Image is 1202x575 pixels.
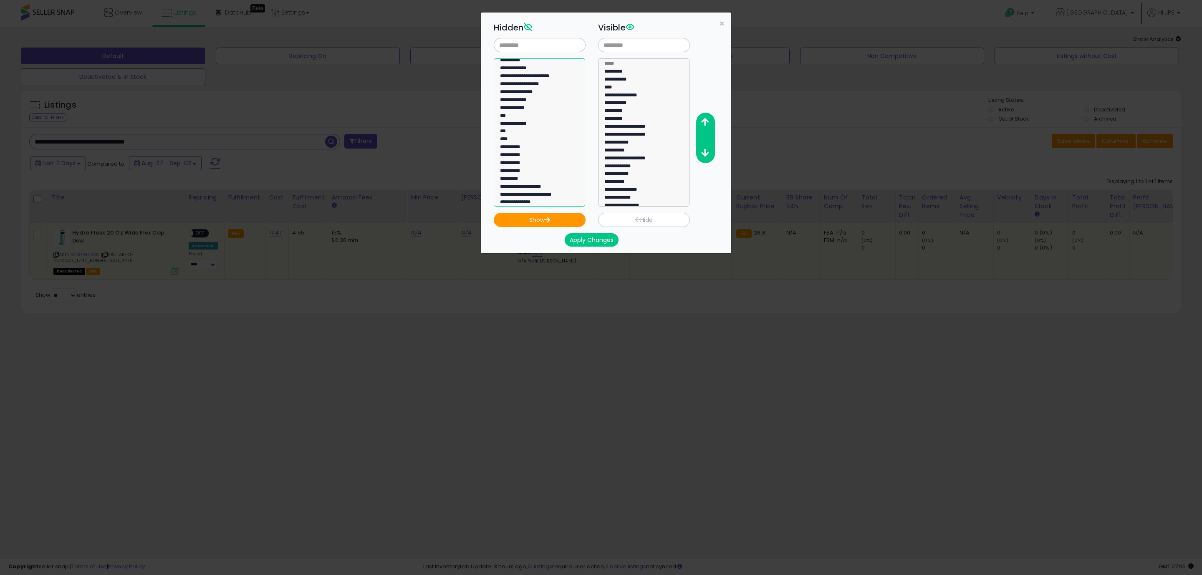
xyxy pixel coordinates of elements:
button: Hide [598,213,690,227]
h3: Visible [598,21,690,34]
button: Apply Changes [565,233,619,247]
button: Show [494,213,586,227]
span: × [719,18,725,30]
h3: Hidden [494,21,586,34]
